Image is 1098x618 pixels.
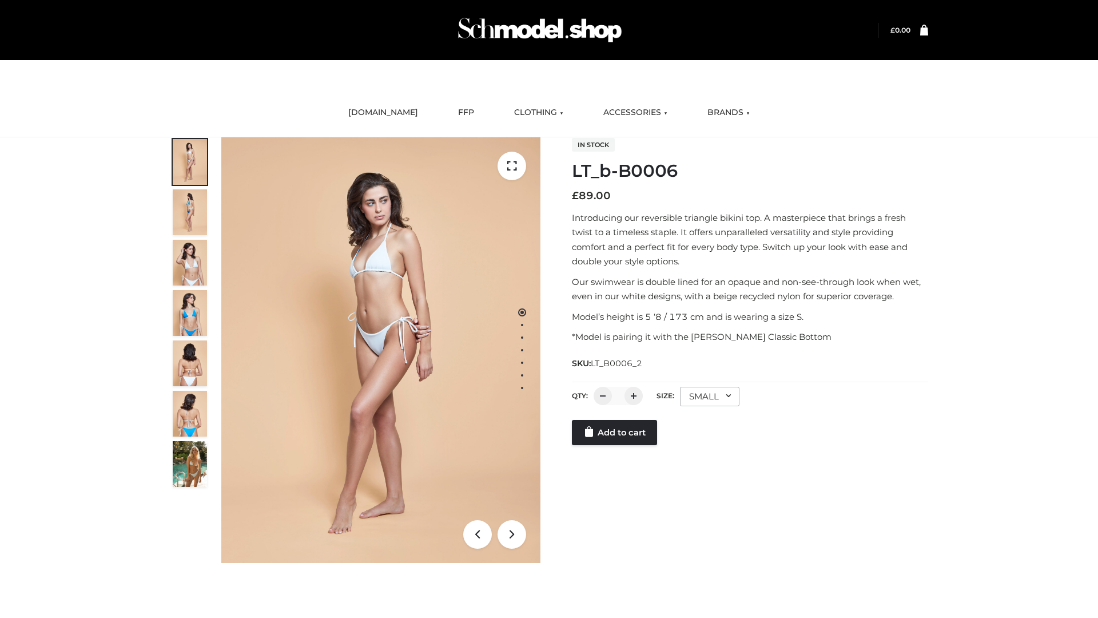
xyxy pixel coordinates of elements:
[173,139,207,185] img: ArielClassicBikiniTop_CloudNine_AzureSky_OW114ECO_1-scaled.jpg
[221,137,540,563] img: LT_b-B0006
[572,356,643,370] span: SKU:
[572,275,928,304] p: Our swimwear is double lined for an opaque and non-see-through look when wet, even in our white d...
[340,100,427,125] a: [DOMAIN_NAME]
[890,26,910,34] bdi: 0.00
[572,391,588,400] label: QTY:
[699,100,758,125] a: BRANDS
[173,240,207,286] img: ArielClassicBikiniTop_CloudNine_AzureSky_OW114ECO_3-scaled.jpg
[454,7,626,53] img: Schmodel Admin 964
[572,330,928,344] p: *Model is pairing it with the [PERSON_NAME] Classic Bottom
[572,189,611,202] bdi: 89.00
[572,189,579,202] span: £
[572,138,615,152] span: In stock
[572,310,928,324] p: Model’s height is 5 ‘8 / 173 cm and is wearing a size S.
[591,358,642,369] span: LT_B0006_2
[890,26,910,34] a: £0.00
[572,211,928,269] p: Introducing our reversible triangle bikini top. A masterpiece that brings a fresh twist to a time...
[680,387,739,406] div: SMALL
[572,161,928,181] h1: LT_b-B0006
[173,290,207,336] img: ArielClassicBikiniTop_CloudNine_AzureSky_OW114ECO_4-scaled.jpg
[173,441,207,487] img: Arieltop_CloudNine_AzureSky2.jpg
[449,100,483,125] a: FFP
[890,26,895,34] span: £
[173,391,207,437] img: ArielClassicBikiniTop_CloudNine_AzureSky_OW114ECO_8-scaled.jpg
[572,420,657,445] a: Add to cart
[595,100,676,125] a: ACCESSORIES
[657,391,674,400] label: Size:
[173,340,207,386] img: ArielClassicBikiniTop_CloudNine_AzureSky_OW114ECO_7-scaled.jpg
[506,100,572,125] a: CLOTHING
[173,189,207,235] img: ArielClassicBikiniTop_CloudNine_AzureSky_OW114ECO_2-scaled.jpg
